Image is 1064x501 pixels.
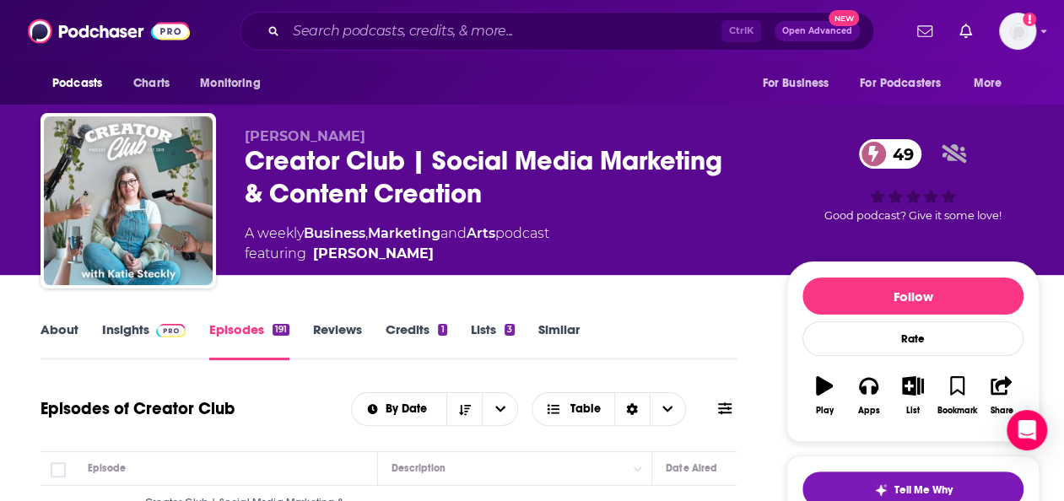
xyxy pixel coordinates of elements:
button: open menu [41,67,124,100]
a: Lists3 [471,321,515,360]
span: , [365,225,368,241]
span: featuring [245,244,549,264]
a: 49 [859,139,922,169]
span: Table [570,403,601,415]
button: open menu [188,67,282,100]
button: Follow [802,277,1023,315]
div: Open Intercom Messenger [1007,410,1047,450]
div: Share [990,406,1013,416]
a: Arts [467,225,495,241]
a: Show notifications dropdown [953,17,979,46]
button: open menu [482,393,517,425]
button: Show profile menu [999,13,1036,50]
div: 49Good podcast? Give it some love! [786,128,1040,234]
span: More [974,72,1002,95]
img: Creator Club | Social Media Marketing & Content Creation [44,116,213,285]
button: open menu [352,403,447,415]
button: Apps [846,365,890,426]
button: open menu [849,67,965,100]
a: Reviews [313,321,362,360]
div: Bookmark [937,406,977,416]
div: 3 [505,324,515,336]
button: open menu [962,67,1023,100]
span: For Business [762,72,829,95]
a: InsightsPodchaser Pro [102,321,186,360]
span: For Podcasters [860,72,941,95]
div: Date Aired [666,458,717,478]
span: Open Advanced [782,27,852,35]
span: Tell Me Why [894,483,953,497]
div: 1 [438,324,446,336]
h1: Episodes of Creator Club [41,398,235,419]
span: By Date [386,403,433,415]
span: Charts [133,72,170,95]
img: User Profile [999,13,1036,50]
button: List [891,365,935,426]
input: Search podcasts, credits, & more... [286,18,721,45]
div: Search podcasts, credits, & more... [240,12,874,51]
a: Charts [122,67,180,100]
a: Show notifications dropdown [910,17,939,46]
a: Business [304,225,365,241]
div: 191 [273,324,289,336]
a: About [41,321,78,360]
a: Similar [538,321,580,360]
svg: Add a profile image [1023,13,1036,26]
span: Monitoring [200,72,260,95]
div: Description [392,458,446,478]
span: Ctrl K [721,20,761,42]
span: and [440,225,467,241]
img: tell me why sparkle [874,483,888,497]
img: Podchaser Pro [156,324,186,337]
button: Open AdvancedNew [775,21,860,41]
span: New [829,10,859,26]
div: Rate [802,321,1023,356]
button: Share [980,365,1023,426]
a: Episodes191 [209,321,289,360]
div: Apps [858,406,880,416]
span: 49 [876,139,922,169]
h2: Choose List sort [351,392,519,426]
a: Credits1 [386,321,446,360]
span: Good podcast? Give it some love! [824,209,1002,222]
div: Play [816,406,834,416]
span: Podcasts [52,72,102,95]
button: Play [802,365,846,426]
a: Marketing [368,225,440,241]
div: A weekly podcast [245,224,549,264]
button: open menu [750,67,850,100]
div: Episode [88,458,126,478]
div: List [906,406,920,416]
span: Logged in as amooers [999,13,1036,50]
a: Katie Steckly [313,244,434,264]
img: Podchaser - Follow, Share and Rate Podcasts [28,15,190,47]
div: Sort Direction [614,393,650,425]
button: Bookmark [935,365,979,426]
button: Sort Direction [446,393,482,425]
span: [PERSON_NAME] [245,128,365,144]
button: Choose View [532,392,686,426]
button: Column Actions [628,459,648,479]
